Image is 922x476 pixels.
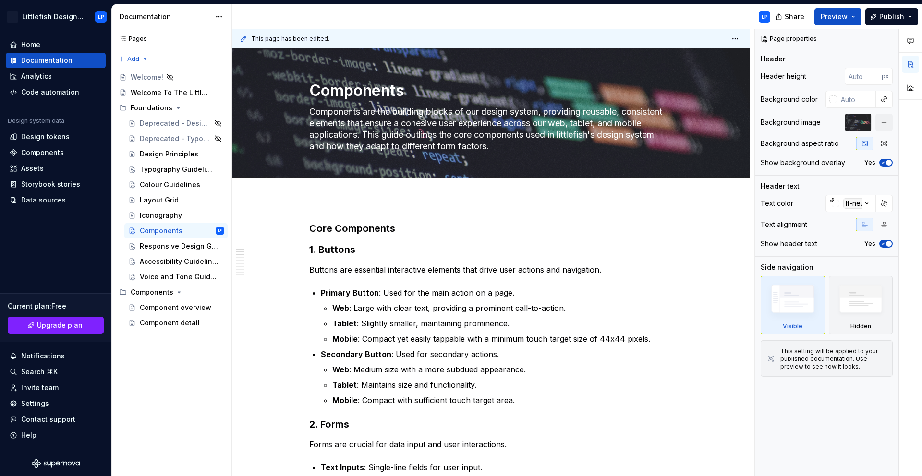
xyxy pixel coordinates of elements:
[307,79,670,102] textarea: Components
[309,439,672,450] p: Forms are crucial for data input and user interactions.
[814,8,861,25] button: Preview
[771,8,811,25] button: Share
[21,415,75,424] div: Contact support
[321,287,672,298] p: : Used for the main action on a page.
[829,276,893,334] div: Hidden
[785,12,804,22] span: Share
[332,379,672,391] p: : Maintains size and functionality.
[332,395,358,405] strong: Mobile
[131,88,210,97] div: Welcome To The Littlefish Design System
[321,463,364,472] strong: Text Inputs
[321,348,672,360] p: : Used for secondary actions.
[783,322,802,330] div: Visible
[115,70,228,331] div: Page tree
[761,95,818,104] div: Background color
[761,199,793,208] div: Text color
[6,380,106,395] a: Invite team
[21,40,40,49] div: Home
[6,428,106,443] button: Help
[124,116,228,131] a: Deprecated - Design tokens
[37,321,83,330] span: Upgrade plan
[761,262,813,272] div: Side navigation
[21,164,44,173] div: Assets
[845,68,882,85] input: Auto
[761,158,845,167] div: Show background overlay
[761,239,817,249] div: Show header text
[124,300,228,315] a: Component overview
[307,104,670,154] textarea: Components are the building blocks of our design system, providing reusable, consistent elements ...
[251,35,329,43] span: This page has been edited.
[8,117,64,125] div: Design system data
[140,257,219,266] div: Accessibility Guidelines
[332,302,672,314] p: : Large with clear text, providing a prominent call-to-action.
[21,383,59,393] div: Invite team
[124,131,228,146] a: Deprecated - Typography
[131,72,163,82] div: Welcome!
[332,303,349,313] strong: Web
[882,72,889,80] p: px
[6,37,106,52] a: Home
[218,226,222,236] div: LP
[21,367,58,377] div: Search ⌘K
[761,139,839,148] div: Background aspect ratio
[6,161,106,176] a: Assets
[124,315,228,331] a: Component detail
[140,272,219,282] div: Voice and Tone Guidelines
[140,195,179,205] div: Layout Grid
[131,103,172,113] div: Foundations
[761,220,807,229] div: Text alignment
[761,276,825,334] div: Visible
[309,222,672,235] h3: Core Components
[6,84,106,100] a: Code automation
[837,91,876,108] input: Auto
[761,181,800,191] div: Header text
[762,13,768,21] div: LP
[321,288,379,297] strong: Primary Button
[321,349,391,359] strong: Secondary Button
[140,318,200,328] div: Component detail
[6,177,106,192] a: Storybook stories
[21,56,73,65] div: Documentation
[140,165,214,174] div: Typography Guidelines
[115,35,147,43] div: Pages
[761,118,821,127] div: Background image
[140,211,182,220] div: Iconography
[127,55,139,63] span: Add
[780,347,886,370] div: This setting will be applied to your published documentation. Use preview to see how it looks.
[115,52,151,66] button: Add
[865,8,918,25] button: Publish
[120,12,210,22] div: Documentation
[131,287,173,297] div: Components
[6,364,106,380] button: Search ⌘K
[332,319,357,328] strong: Tablet
[124,177,228,192] a: Colour Guidelines
[7,11,18,23] div: L
[124,223,228,238] a: ComponentsLP
[22,12,84,22] div: Littlefish Design System
[6,412,106,427] button: Contact support
[332,394,672,406] p: : Compact with sufficient touch target area.
[6,192,106,208] a: Data sources
[21,87,79,97] div: Code automation
[879,12,904,22] span: Publish
[115,70,228,85] a: Welcome!
[124,238,228,254] a: Responsive Design Guidelines
[843,198,883,209] div: lf-neutral/0
[309,243,672,256] h3: 1. Buttons
[21,148,64,157] div: Components
[21,351,65,361] div: Notifications
[140,303,211,312] div: Component overview
[8,317,104,334] a: Upgrade plan
[332,333,672,345] p: : Compact yet easily tappable with a minimum touch target size of 44x44 pixels.
[864,159,875,167] label: Yes
[6,69,106,84] a: Analytics
[6,129,106,144] a: Design tokens
[140,134,211,143] div: Deprecated - Typography
[124,208,228,223] a: Iconography
[32,459,80,468] svg: Supernova Logo
[821,12,848,22] span: Preview
[98,13,104,21] div: LP
[332,318,672,329] p: : Slightly smaller, maintaining prominence.
[309,264,672,275] p: Buttons are essential interactive elements that drive user actions and navigation.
